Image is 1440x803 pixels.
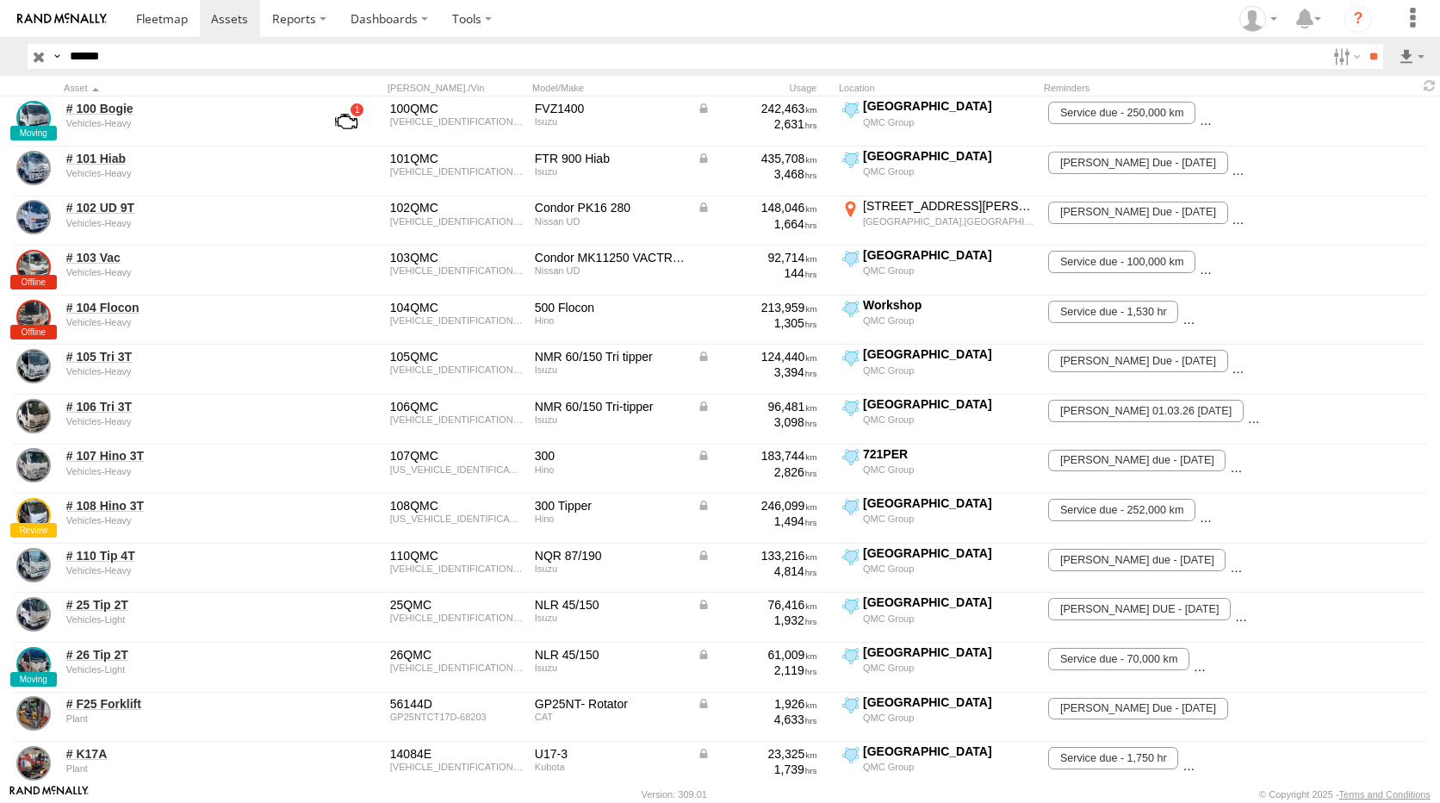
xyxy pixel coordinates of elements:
div: Usage [694,82,832,94]
div: QMC Group [863,464,1034,476]
div: Data from Vehicle CANbus [697,597,817,613]
span: rego due - 26/04/2026 [1182,747,1360,769]
a: View Asset Details [16,151,51,185]
a: # K17A [66,746,302,762]
div: Click to Sort [64,82,305,94]
div: undefined [66,614,302,625]
div: Data from Vehicle CANbus [697,349,817,364]
div: 26QMC [390,647,523,663]
div: [GEOGRAPHIC_DATA] [863,744,1034,759]
a: # 26 Tip 2T [66,647,302,663]
div: undefined [66,713,302,724]
div: 56144D [390,696,523,712]
div: Data from Vehicle CANbus [697,746,817,762]
div: JAAN1R75HM7100063 [390,563,523,574]
a: View Asset with Fault/s [314,101,378,142]
div: Data from Vehicle CANbus [697,498,817,514]
div: QMC Group [863,364,1034,377]
div: Isuzu [535,166,685,177]
div: QMC Group [863,563,1034,575]
div: QMC Group [863,165,1034,177]
label: Click to View Current Location [839,495,1037,542]
a: Terms and Conditions [1339,789,1431,800]
div: 100QMC [390,101,523,116]
a: View Asset Details [16,399,51,433]
div: GP25NT- Rotator [535,696,685,712]
div: 300 Tipper [535,498,685,514]
div: JAANMR85EL7100641 [390,364,523,375]
a: View Asset Details [16,101,51,135]
span: Service due - 252,000 km [1048,499,1195,521]
div: QMC Group [863,265,1034,277]
span: Rego Due - 03/09/2026 [1048,202,1227,224]
div: 213,959 [697,300,817,315]
span: Rego Due - 06/04/2026 [1048,152,1227,174]
div: 106QMC [390,399,523,414]
div: JALFVZ34SB7000343 [390,116,523,127]
div: 2,631 [697,116,817,132]
div: [GEOGRAPHIC_DATA] [863,495,1034,511]
div: [GEOGRAPHIC_DATA],[GEOGRAPHIC_DATA] [863,215,1034,227]
div: Data from Vehicle CANbus [697,696,817,712]
div: 3,468 [697,166,817,182]
div: Data from Vehicle CANbus [697,101,817,116]
span: Service due - 100,000 km [1048,251,1195,273]
div: undefined [66,515,302,526]
span: REGO DUE - 16/06/2026 [1200,251,1382,273]
span: Rego Due - 16/08/2026 [1048,698,1227,720]
div: 1,739 [697,762,817,777]
span: Service due - 81,000 km [1235,598,1376,620]
div: 2,119 [697,663,817,678]
div: undefined [66,218,302,228]
a: # 107 Hino 3T [66,448,302,464]
div: 1,932 [697,613,817,628]
div: Kitty Huang [1233,6,1283,32]
label: Search Filter Options [1326,44,1363,69]
div: CAT [535,712,685,722]
div: JAANLR85EJ7104031 [390,613,523,623]
span: Rego Due - 19/07/2026 [1048,350,1227,372]
div: [PERSON_NAME]./Vin [388,82,525,94]
div: undefined [66,664,302,675]
div: Data from Vehicle CANbus [697,200,817,215]
div: 721PER [863,446,1034,462]
label: Search Query [50,44,64,69]
div: 105QMC [390,349,523,364]
a: # 106 Tri 3T [66,399,302,414]
span: rego due - 18/04/2026 [1048,549,1226,571]
span: Service due - 70,000 km [1048,648,1189,670]
a: View Asset Details [16,647,51,682]
div: QMC Group [863,116,1034,128]
div: Kubota [535,762,685,772]
div: JALFTR34T87000227 [390,166,523,177]
div: undefined [66,466,302,476]
div: Isuzu [535,563,685,574]
div: 104QMC [390,300,523,315]
div: 4,633 [697,712,817,727]
div: 108QMC [390,498,523,514]
div: NQR 87/190 [535,548,685,563]
div: © Copyright 2025 - [1259,789,1431,800]
div: QMC Group [863,712,1034,724]
span: REGO DUE - 05/02/2026 [1200,499,1382,521]
a: Visit our Website [9,786,89,803]
div: 110QMC [390,548,523,563]
label: Click to View Current Location [839,594,1037,641]
div: Reminders [1044,82,1238,94]
div: [GEOGRAPHIC_DATA] [863,545,1034,561]
div: JHHACS3H60K001714 [390,514,523,524]
a: # 104 Flocon [66,300,302,315]
div: undefined [66,267,302,277]
div: [GEOGRAPHIC_DATA] [863,644,1034,660]
label: Click to View Current Location [839,346,1037,393]
label: Click to View Current Location [839,297,1037,344]
div: 4,814 [697,563,817,579]
img: rand-logo.svg [17,13,107,25]
div: JHHACS3H30K003050 [390,464,523,475]
div: QMC Group [863,513,1034,525]
div: FVZ1400 [535,101,685,116]
div: 25QMC [390,597,523,613]
label: Click to View Current Location [839,148,1037,195]
a: # 102 UD 9T [66,200,302,215]
a: View Asset Details [16,746,51,781]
